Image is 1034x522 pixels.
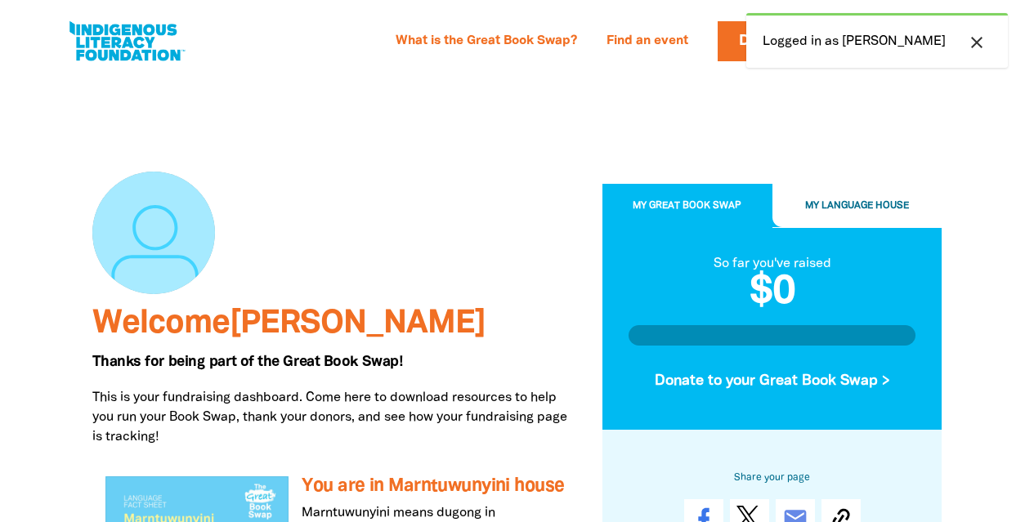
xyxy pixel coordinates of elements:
h3: You are in Marntuwunyini house [302,476,564,497]
span: Welcome [PERSON_NAME] [92,309,486,339]
button: My Great Book Swap [602,185,772,229]
p: This is your fundraising dashboard. Come here to download resources to help you run your Book Swa... [92,388,578,447]
button: Donate to your Great Book Swap > [629,359,916,404]
span: Thanks for being part of the Great Book Swap! [92,355,403,368]
i: close [967,33,987,52]
div: Logged in as [PERSON_NAME] [746,13,1008,68]
button: My Language House [772,185,942,229]
div: So far you've raised [629,254,916,274]
button: close [962,32,991,53]
h2: $0 [629,274,916,313]
a: Donate [718,21,821,61]
h6: Share your page [629,469,916,487]
a: Find an event [597,29,698,55]
span: My Great Book Swap [633,202,741,211]
span: My Language House [805,202,909,211]
a: What is the Great Book Swap? [386,29,587,55]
